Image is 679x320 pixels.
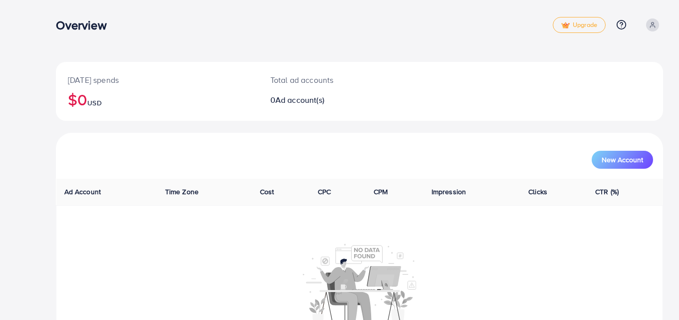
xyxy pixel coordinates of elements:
[561,22,570,29] img: tick
[374,187,388,197] span: CPM
[592,151,653,169] button: New Account
[275,94,324,105] span: Ad account(s)
[68,74,246,86] p: [DATE] spends
[270,74,398,86] p: Total ad accounts
[595,187,619,197] span: CTR (%)
[64,187,101,197] span: Ad Account
[260,187,274,197] span: Cost
[561,21,597,29] span: Upgrade
[602,156,643,163] span: New Account
[270,95,398,105] h2: 0
[68,90,246,109] h2: $0
[432,187,466,197] span: Impression
[553,17,606,33] a: tickUpgrade
[528,187,547,197] span: Clicks
[56,18,114,32] h3: Overview
[87,98,101,108] span: USD
[318,187,331,197] span: CPC
[165,187,199,197] span: Time Zone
